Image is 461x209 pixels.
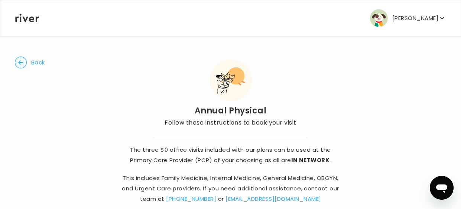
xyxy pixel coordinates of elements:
[392,13,438,23] p: [PERSON_NAME]
[165,106,296,116] h2: Annual Physical
[291,156,330,164] strong: IN NETWORK
[225,195,321,203] a: [EMAIL_ADDRESS][DOMAIN_NAME]
[165,118,296,128] p: Follow these instructions to book your visit
[120,173,340,204] p: This includes Family Medicine, Internal Medicine, General Medicine, OBGYN, and Urgent Care provid...
[120,145,340,165] p: The three $0 office visits included with our plans can be used at the Primary Care Provider (PCP)...
[430,176,454,200] iframe: Button to launch messaging window
[166,195,216,203] a: [PHONE_NUMBER]
[370,9,446,27] button: user avatar[PERSON_NAME]
[370,9,388,27] img: user avatar
[15,57,45,68] button: Back
[31,57,45,68] span: Back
